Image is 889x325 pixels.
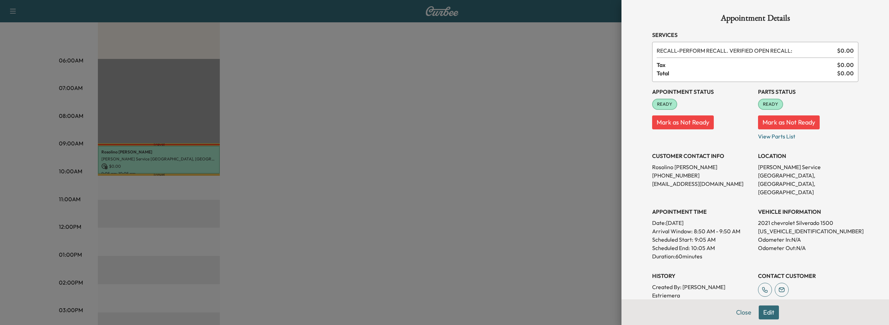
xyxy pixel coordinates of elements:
button: Mark as Not Ready [758,115,820,129]
span: READY [759,101,782,108]
p: 10:05 AM [691,244,715,252]
span: 8:50 AM - 9:50 AM [694,227,740,235]
span: $ 0.00 [837,61,854,69]
h3: Appointment Status [652,88,752,96]
span: Total [657,69,837,77]
span: $ 0.00 [837,69,854,77]
p: [EMAIL_ADDRESS][DOMAIN_NAME] [652,180,752,188]
p: [PERSON_NAME] Service [GEOGRAPHIC_DATA], [GEOGRAPHIC_DATA], [GEOGRAPHIC_DATA] [758,163,858,196]
p: Odometer Out: N/A [758,244,858,252]
h3: APPOINTMENT TIME [652,207,752,216]
h3: Parts Status [758,88,858,96]
p: Odometer In: N/A [758,235,858,244]
button: Edit [759,305,779,319]
p: Created By : [PERSON_NAME] Estriemera [652,283,752,300]
p: 2021 chevrolet Silverado 1500 [758,219,858,227]
p: 9:05 AM [695,235,716,244]
h3: CONTACT CUSTOMER [758,272,858,280]
span: READY [653,101,677,108]
p: Rosolino [PERSON_NAME] [652,163,752,171]
h3: VEHICLE INFORMATION [758,207,858,216]
p: Date: [DATE] [652,219,752,227]
h3: CUSTOMER CONTACT INFO [652,152,752,160]
button: Close [732,305,756,319]
span: $ 0.00 [837,46,854,55]
p: Arrival Window: [652,227,752,235]
p: [PHONE_NUMBER] [652,171,752,180]
h3: History [652,272,752,280]
button: Mark as Not Ready [652,115,714,129]
h3: LOCATION [758,152,858,160]
p: [US_VEHICLE_IDENTIFICATION_NUMBER] [758,227,858,235]
span: Tax [657,61,837,69]
p: Scheduled Start: [652,235,693,244]
p: Duration: 60 minutes [652,252,752,260]
h1: Appointment Details [652,14,858,25]
p: View Parts List [758,129,858,141]
span: PERFORM RECALL. VERIFIED OPEN RECALL: [657,46,834,55]
h3: Services [652,31,858,39]
p: Scheduled End: [652,244,690,252]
